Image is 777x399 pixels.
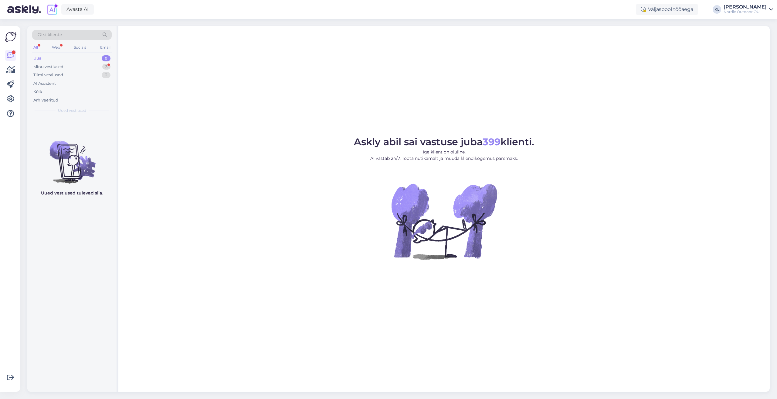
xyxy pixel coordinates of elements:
[389,167,499,276] img: No Chat active
[33,55,41,61] div: Uus
[483,136,500,148] b: 399
[33,89,42,95] div: Kõik
[636,4,698,15] div: Väljaspool tööaega
[102,72,110,78] div: 0
[46,3,59,16] img: explore-ai
[73,43,87,51] div: Socials
[99,43,112,51] div: Email
[61,4,94,15] a: Avasta AI
[41,190,103,196] p: Uued vestlused tulevad siia.
[5,31,16,43] img: Askly Logo
[58,108,86,113] span: Uued vestlused
[32,43,39,51] div: All
[33,97,58,103] div: Arhiveeritud
[724,9,767,14] div: Nordic Outdoor OÜ
[354,149,534,162] p: Iga klient on oluline. AI vastab 24/7. Tööta nutikamalt ja muuda kliendikogemus paremaks.
[102,55,110,61] div: 0
[33,72,63,78] div: Tiimi vestlused
[354,136,534,148] span: Askly abil sai vastuse juba klienti.
[27,130,117,184] img: No chats
[713,5,721,14] div: KL
[33,64,63,70] div: Minu vestlused
[102,64,110,70] div: 3
[38,32,62,38] span: Otsi kliente
[724,5,773,14] a: [PERSON_NAME]Nordic Outdoor OÜ
[33,81,56,87] div: AI Assistent
[724,5,767,9] div: [PERSON_NAME]
[51,43,61,51] div: Web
